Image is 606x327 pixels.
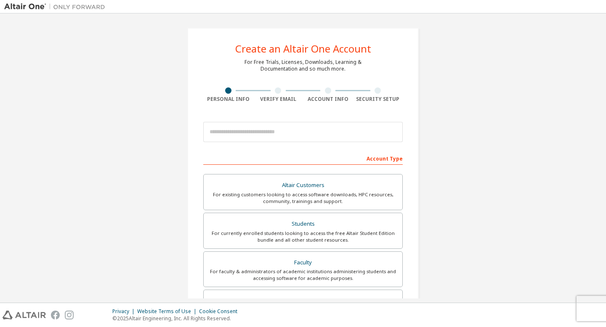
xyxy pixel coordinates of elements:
[253,96,303,103] div: Verify Email
[3,311,46,319] img: altair_logo.svg
[51,311,60,319] img: facebook.svg
[4,3,109,11] img: Altair One
[235,44,371,54] div: Create an Altair One Account
[199,308,242,315] div: Cookie Consent
[209,179,397,191] div: Altair Customers
[353,96,403,103] div: Security Setup
[209,191,397,205] div: For existing customers looking to access software downloads, HPC resources, community, trainings ...
[209,257,397,269] div: Faculty
[112,315,242,322] p: © 2025 Altair Engineering, Inc. All Rights Reserved.
[209,218,397,230] div: Students
[65,311,74,319] img: instagram.svg
[245,59,361,72] div: For Free Trials, Licenses, Downloads, Learning & Documentation and so much more.
[303,96,353,103] div: Account Info
[209,295,397,307] div: Everyone else
[209,230,397,243] div: For currently enrolled students looking to access the free Altair Student Edition bundle and all ...
[112,308,137,315] div: Privacy
[203,96,253,103] div: Personal Info
[209,268,397,282] div: For faculty & administrators of academic institutions administering students and accessing softwa...
[203,151,403,165] div: Account Type
[137,308,199,315] div: Website Terms of Use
